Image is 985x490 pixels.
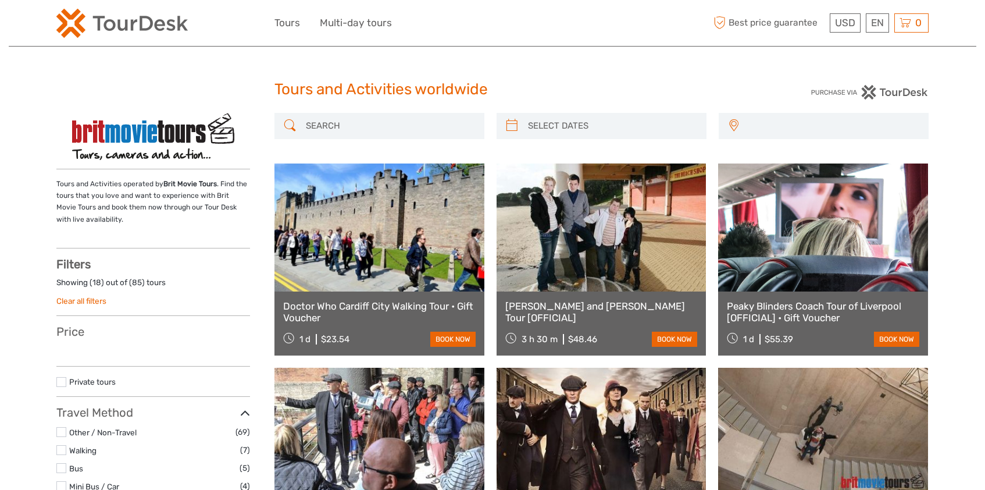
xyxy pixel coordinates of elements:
[132,277,142,288] label: 85
[727,300,919,324] a: Peaky Blinders Coach Tour of Liverpool [OFFICIAL] • Gift Voucher
[835,17,855,29] span: USD
[505,300,698,324] a: [PERSON_NAME] and [PERSON_NAME] Tour [OFFICIAL]
[92,277,101,288] label: 18
[240,461,250,475] span: (5)
[56,178,250,226] p: Tours and Activities operated by . Find the tours that you love and want to experience with Brit ...
[743,334,754,345] span: 1 d
[69,377,116,386] a: Private tours
[56,277,250,295] div: Showing ( ) out of ( ) tours
[235,425,250,439] span: (69)
[321,334,349,345] div: $23.54
[523,116,701,136] input: SELECT DATES
[568,334,597,345] div: $48.46
[56,9,188,38] img: 2254-3441b4b5-4e5f-4d00-b396-31f1d84a6ebf_logo_small.png
[765,334,793,345] div: $55.39
[866,13,889,33] div: EN
[299,334,311,345] span: 1 d
[652,332,697,347] a: book now
[811,85,929,100] img: PurchaseViaTourDesk.png
[283,300,476,324] a: Doctor Who Cardiff City Walking Tour • Gift Voucher
[240,443,250,457] span: (7)
[72,113,234,160] img: 289-29_logo_thumbnail.png
[56,325,250,339] h3: Price
[430,332,476,347] a: book now
[56,296,106,306] a: Clear all filters
[301,116,479,136] input: SEARCH
[56,406,250,420] h3: Travel Method
[163,180,217,188] strong: Brit Movie Tours
[274,15,300,31] a: Tours
[913,17,923,29] span: 0
[874,332,919,347] a: book now
[56,257,91,271] strong: Filters
[69,464,83,473] a: Bus
[522,334,558,345] span: 3 h 30 m
[711,13,827,33] span: Best price guarantee
[69,446,97,455] a: Walking
[69,428,137,437] a: Other / Non-Travel
[320,15,392,31] a: Multi-day tours
[274,80,711,99] h1: Tours and Activities worldwide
